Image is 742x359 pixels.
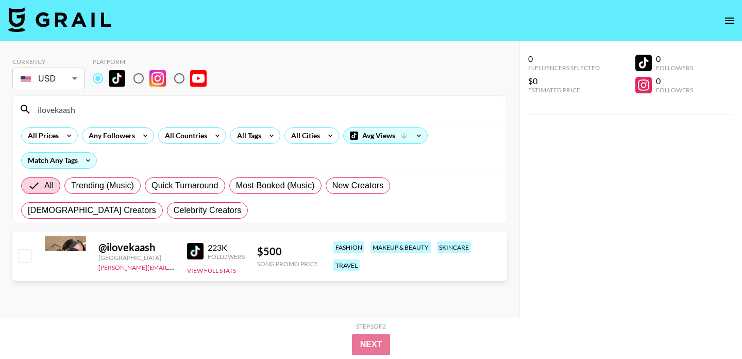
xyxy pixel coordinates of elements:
[528,64,600,72] div: Influencers Selected
[332,179,384,192] span: New Creators
[14,70,82,88] div: USD
[231,128,263,143] div: All Tags
[257,245,318,258] div: $ 500
[719,10,740,31] button: open drawer
[528,54,600,64] div: 0
[151,179,218,192] span: Quick Turnaround
[656,76,693,86] div: 0
[333,241,364,253] div: fashion
[656,54,693,64] div: 0
[257,260,318,268] div: Song Promo Price
[352,334,391,355] button: Next
[159,128,209,143] div: All Countries
[208,253,245,260] div: Followers
[370,241,431,253] div: makeup & beauty
[174,204,242,217] span: Celebrity Creators
[656,64,693,72] div: Followers
[12,58,85,66] div: Currency
[98,254,175,262] div: [GEOGRAPHIC_DATA]
[98,262,251,271] a: [PERSON_NAME][EMAIL_ADDRESS][DOMAIN_NAME]
[31,101,500,118] input: Search by User Name
[44,179,54,192] span: All
[82,128,137,143] div: Any Followers
[656,86,693,94] div: Followers
[187,267,236,274] button: View Full Stats
[437,241,471,253] div: skincare
[22,128,61,143] div: All Prices
[93,58,215,66] div: Platform
[285,128,322,143] div: All Cities
[333,259,360,271] div: travel
[71,179,134,192] span: Trending (Music)
[528,86,600,94] div: Estimated Price
[690,307,730,347] iframe: Drift Widget Chat Controller
[236,179,315,192] span: Most Booked (Music)
[344,128,427,143] div: Avg Views
[528,76,600,86] div: $0
[208,242,245,253] div: 223K
[22,153,96,168] div: Match Any Tags
[8,7,111,32] img: Grail Talent
[109,70,125,87] img: TikTok
[356,322,386,330] div: Step 1 of 2
[98,241,175,254] div: @ ilovekaash
[28,204,156,217] span: [DEMOGRAPHIC_DATA] Creators
[149,70,166,87] img: Instagram
[187,243,204,259] img: TikTok
[190,70,207,87] img: YouTube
